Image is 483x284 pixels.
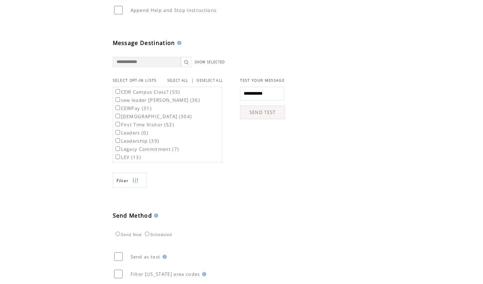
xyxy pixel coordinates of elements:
[114,105,152,111] label: CEWPay (31)
[116,114,120,118] input: [DEMOGRAPHIC_DATA] (304)
[116,122,120,126] input: First Time Visitor (52)
[114,89,180,95] label: CEW Campus Class? (55)
[113,212,152,219] span: Send Method
[143,233,172,237] label: Scheduled
[132,173,138,188] img: filters.png
[131,7,217,13] span: Append Help and Stop instructions
[114,122,175,128] label: First Time Visitor (52)
[114,130,149,136] label: Leaders (0)
[116,138,120,143] input: Leadership (39)
[114,146,179,152] label: Legacy Commitment (7)
[113,39,175,47] span: Message Destination
[197,78,223,83] a: DESELECT ALL
[116,106,120,110] input: CEWPay (31)
[152,214,158,218] img: help.gif
[114,138,160,144] label: Leadership (39)
[114,233,142,237] label: Send Now
[195,60,225,64] a: SHOW SELECTED
[116,155,120,159] input: LEV (13)
[116,89,120,94] input: CEW Campus Class? (55)
[131,254,161,260] span: Send as test
[167,78,188,83] a: SELECT ALL
[114,154,141,160] label: LEV (13)
[161,255,167,259] img: help.gif
[116,130,120,135] input: Leaders (0)
[145,232,149,236] input: Scheduled
[114,113,192,120] label: [DEMOGRAPHIC_DATA] (304)
[113,173,147,188] a: Filter
[114,97,200,103] label: cew leader [PERSON_NAME] (36)
[116,232,120,236] input: Send Now
[116,97,120,102] input: cew leader [PERSON_NAME] (36)
[200,272,206,276] img: help.gif
[191,77,194,83] span: |
[113,78,157,83] span: SELECT OPT-IN LISTS
[131,271,200,277] span: Filter [US_STATE] area codes
[116,146,120,151] input: Legacy Commitment (7)
[175,41,181,45] img: help.gif
[240,78,285,83] span: TEST YOUR MESSAGE
[240,106,285,119] a: SEND TEST
[117,178,129,184] span: Show filters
